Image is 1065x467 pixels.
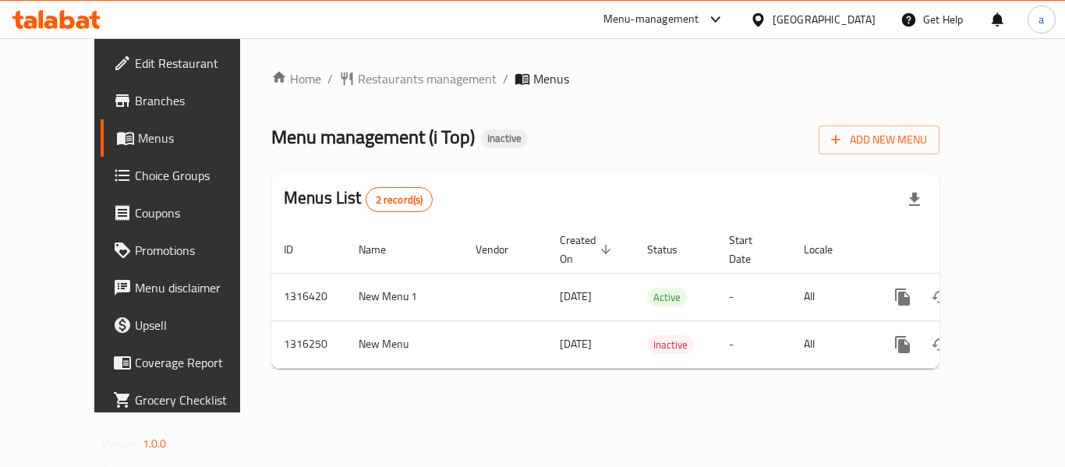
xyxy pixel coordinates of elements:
td: All [791,320,872,368]
nav: breadcrumb [271,69,939,88]
div: Total records count [366,187,433,212]
span: Upsell [135,316,260,334]
span: ID [284,240,313,259]
span: Choice Groups [135,166,260,185]
button: Change Status [922,326,959,363]
span: Edit Restaurant [135,54,260,73]
span: Menus [138,129,260,147]
td: 1316420 [271,273,346,320]
span: Version: [102,433,140,454]
a: Coupons [101,194,272,232]
td: - [716,273,791,320]
span: Coupons [135,203,260,222]
td: All [791,273,872,320]
div: Inactive [647,335,694,354]
a: Edit Restaurant [101,44,272,82]
td: - [716,320,791,368]
span: 2 record(s) [366,193,433,207]
a: Grocery Checklist [101,381,272,419]
span: Restaurants management [358,69,497,88]
span: Menus [533,69,569,88]
td: New Menu [346,320,463,368]
a: Coverage Report [101,344,272,381]
span: Inactive [481,132,528,145]
a: Upsell [101,306,272,344]
a: Home [271,69,321,88]
div: Export file [896,181,933,218]
a: Promotions [101,232,272,269]
span: Locale [804,240,853,259]
li: / [503,69,508,88]
button: Change Status [922,278,959,316]
span: Grocery Checklist [135,391,260,409]
span: Add New Menu [831,130,927,150]
button: more [884,278,922,316]
span: Menu management ( i Top ) [271,119,475,154]
a: Menus [101,119,272,157]
td: New Menu 1 [346,273,463,320]
span: Status [647,240,698,259]
div: Inactive [481,129,528,148]
a: Choice Groups [101,157,272,194]
span: Active [647,288,687,306]
span: Branches [135,91,260,110]
table: enhanced table [271,226,1046,369]
a: Restaurants management [339,69,497,88]
td: 1316250 [271,320,346,368]
span: 1.0.0 [143,433,167,454]
span: [DATE] [560,286,592,306]
a: Branches [101,82,272,119]
div: Menu-management [603,10,699,29]
button: more [884,326,922,363]
a: Menu disclaimer [101,269,272,306]
span: Start Date [729,231,773,268]
span: Created On [560,231,616,268]
th: Actions [872,226,1046,274]
button: Add New Menu [819,126,939,154]
div: [GEOGRAPHIC_DATA] [773,11,876,28]
span: Inactive [647,336,694,354]
span: a [1038,11,1044,28]
span: Vendor [476,240,529,259]
span: Promotions [135,241,260,260]
h2: Menus List [284,186,433,212]
span: [DATE] [560,334,592,354]
span: Menu disclaimer [135,278,260,297]
span: Name [359,240,406,259]
li: / [327,69,333,88]
span: Coverage Report [135,353,260,372]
